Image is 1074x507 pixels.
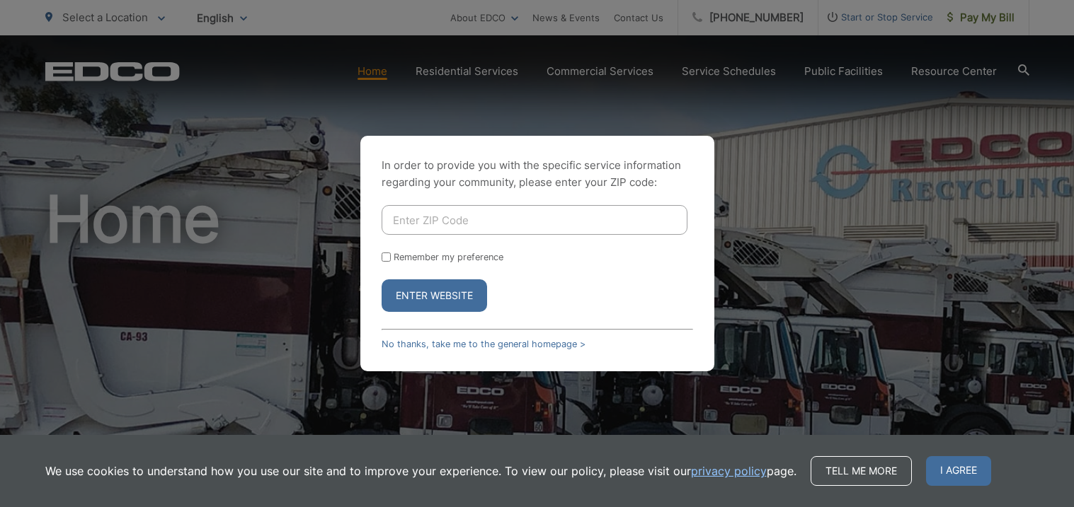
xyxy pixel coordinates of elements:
p: We use cookies to understand how you use our site and to improve your experience. To view our pol... [45,462,796,479]
a: No thanks, take me to the general homepage > [382,339,585,349]
span: I agree [926,456,991,486]
a: Tell me more [811,456,912,486]
label: Remember my preference [394,252,503,262]
input: Enter ZIP Code [382,205,687,235]
button: Enter Website [382,279,487,312]
p: In order to provide you with the specific service information regarding your community, please en... [382,157,693,191]
a: privacy policy [691,462,767,479]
